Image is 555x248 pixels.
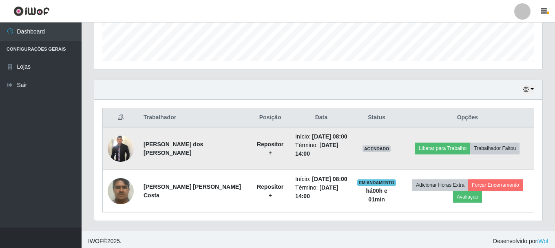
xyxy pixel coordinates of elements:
[352,108,401,127] th: Status
[412,179,468,191] button: Adicionar Horas Extra
[88,237,122,246] span: © 2025 .
[13,6,50,16] img: CoreUI Logo
[144,183,241,199] strong: [PERSON_NAME] [PERSON_NAME] Costa
[470,143,520,154] button: Trabalhador Faltou
[401,108,534,127] th: Opções
[312,133,347,140] time: [DATE] 08:00
[144,141,203,156] strong: [PERSON_NAME] dos [PERSON_NAME]
[537,238,548,244] a: iWof
[250,108,290,127] th: Posição
[108,134,134,163] img: 1750022695210.jpeg
[139,108,250,127] th: Trabalhador
[257,183,283,199] strong: Repositor +
[290,108,352,127] th: Data
[257,141,283,156] strong: Repositor +
[415,143,470,154] button: Liberar para Trabalho
[366,188,387,203] strong: há 00 h e 01 min
[295,132,347,141] li: Início:
[468,179,523,191] button: Forçar Encerramento
[295,183,347,201] li: Término:
[88,238,103,244] span: IWOF
[295,141,347,158] li: Término:
[363,145,391,152] span: AGENDADO
[357,179,396,186] span: EM ANDAMENTO
[312,176,347,182] time: [DATE] 08:00
[295,175,347,183] li: Início:
[108,174,134,208] img: 1752587880902.jpeg
[453,191,482,203] button: Avaliação
[493,237,548,246] span: Desenvolvido por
